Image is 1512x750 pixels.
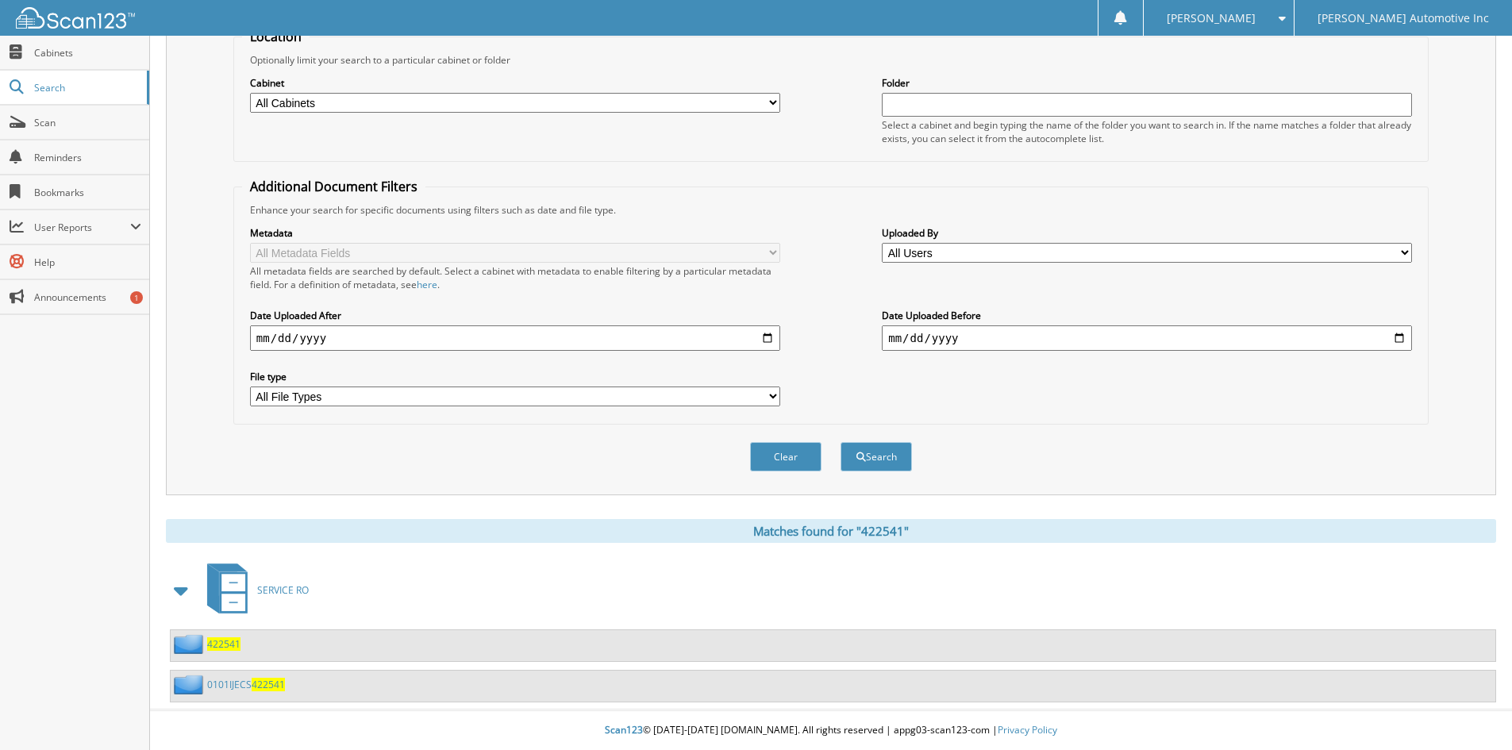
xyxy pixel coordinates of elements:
[242,178,425,195] legend: Additional Document Filters
[150,711,1512,750] div: © [DATE]-[DATE] [DOMAIN_NAME]. All rights reserved | appg03-scan123-com |
[250,76,780,90] label: Cabinet
[882,118,1412,145] div: Select a cabinet and begin typing the name of the folder you want to search in. If the name match...
[1167,13,1256,23] span: [PERSON_NAME]
[882,325,1412,351] input: end
[34,116,141,129] span: Scan
[250,370,780,383] label: File type
[882,76,1412,90] label: Folder
[250,309,780,322] label: Date Uploaded After
[882,226,1412,240] label: Uploaded By
[257,583,309,597] span: SERVICE RO
[417,278,437,291] a: here
[250,226,780,240] label: Metadata
[198,559,309,621] a: SERVICE RO
[130,291,143,304] div: 1
[882,309,1412,322] label: Date Uploaded Before
[242,203,1420,217] div: Enhance your search for specific documents using filters such as date and file type.
[174,675,207,694] img: folder2.png
[252,678,285,691] span: 422541
[207,678,285,691] a: 0101IJECS422541
[166,519,1496,543] div: Matches found for "422541"
[1318,13,1489,23] span: [PERSON_NAME] Automotive Inc
[174,634,207,654] img: folder2.png
[250,264,780,291] div: All metadata fields are searched by default. Select a cabinet with metadata to enable filtering b...
[242,28,310,45] legend: Location
[34,46,141,60] span: Cabinets
[34,186,141,199] span: Bookmarks
[242,53,1420,67] div: Optionally limit your search to a particular cabinet or folder
[605,723,643,737] span: Scan123
[34,290,141,304] span: Announcements
[34,221,130,234] span: User Reports
[34,81,139,94] span: Search
[250,325,780,351] input: start
[750,442,821,471] button: Clear
[16,7,135,29] img: scan123-logo-white.svg
[34,256,141,269] span: Help
[34,151,141,164] span: Reminders
[841,442,912,471] button: Search
[998,723,1057,737] a: Privacy Policy
[207,637,240,651] a: 422541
